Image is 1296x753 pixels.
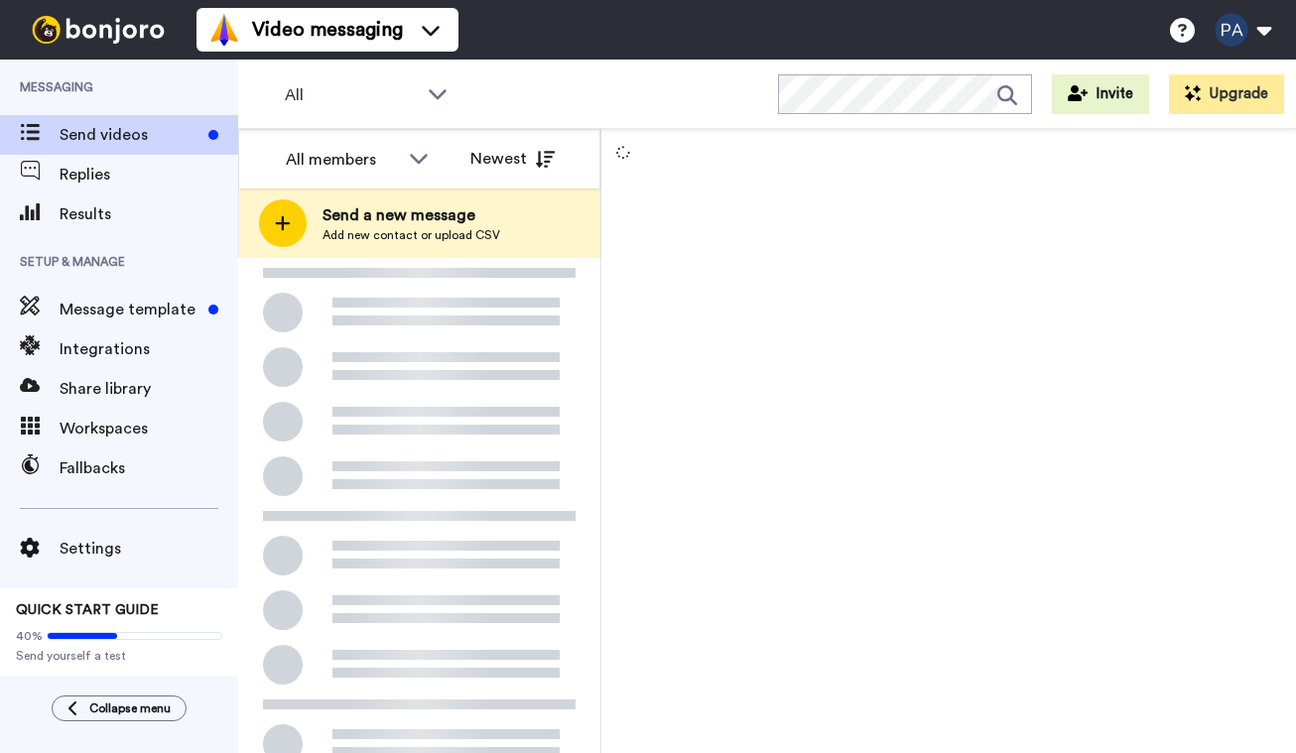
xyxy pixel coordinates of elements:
button: Collapse menu [52,695,187,721]
span: 40% [16,628,43,644]
span: Results [60,202,238,226]
span: Replies [60,163,238,187]
button: Upgrade [1169,74,1284,114]
button: Invite [1052,74,1149,114]
span: Send yourself a test [16,648,222,664]
span: Send a new message [323,203,500,227]
span: Integrations [60,337,238,361]
span: Share library [60,377,238,401]
span: Message template [60,298,200,321]
div: All members [286,148,399,172]
span: Fallbacks [60,456,238,480]
span: Settings [60,537,238,561]
span: Workspaces [60,417,238,440]
span: Collapse menu [89,700,171,716]
img: vm-color.svg [208,14,240,46]
span: Video messaging [252,16,403,44]
img: bj-logo-header-white.svg [24,16,173,44]
span: All [285,83,418,107]
span: QUICK START GUIDE [16,603,159,617]
span: Add new contact or upload CSV [323,227,500,243]
button: Newest [455,139,570,179]
span: Send videos [60,123,200,147]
